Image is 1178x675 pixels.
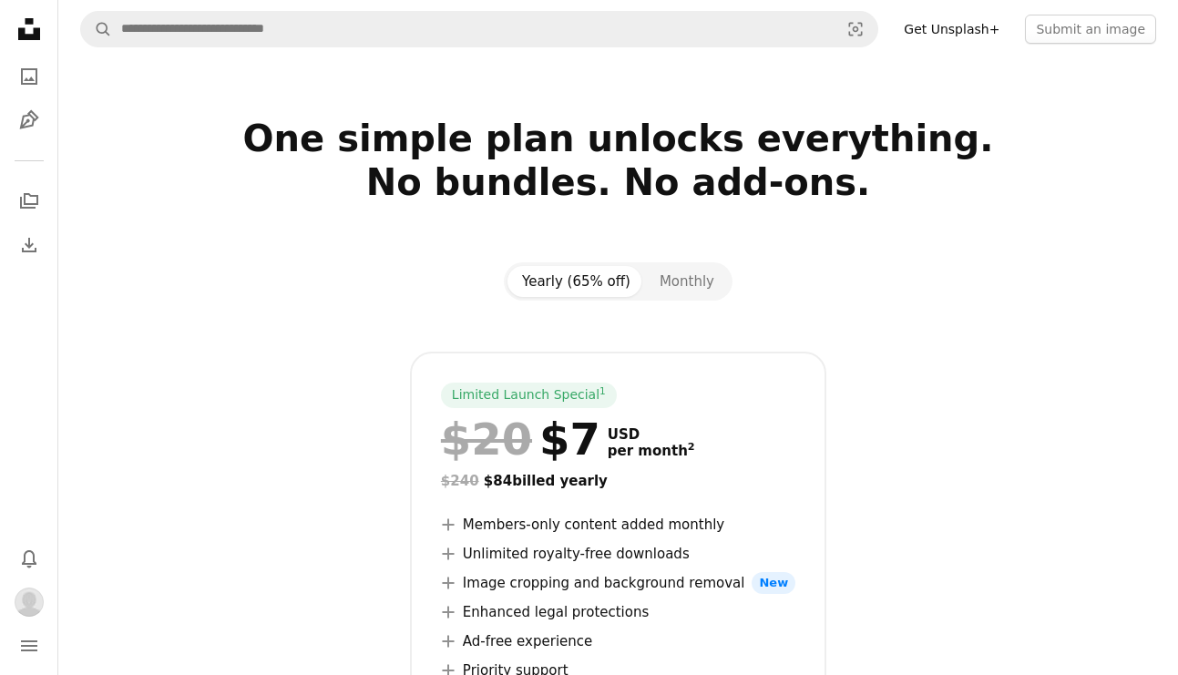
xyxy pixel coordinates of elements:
div: Limited Launch Special [441,383,617,408]
sup: 1 [599,385,606,396]
button: Notifications [11,540,47,577]
a: Illustrations [11,102,47,138]
button: Menu [11,628,47,664]
li: Unlimited royalty-free downloads [441,543,795,565]
button: Monthly [645,266,729,297]
a: 2 [684,443,699,459]
div: $7 [441,415,600,463]
h2: One simple plan unlocks everything. No bundles. No add-ons. [80,117,1156,248]
span: New [752,572,795,594]
a: Get Unsplash+ [893,15,1010,44]
form: Find visuals sitewide [80,11,878,47]
a: Home — Unsplash [11,11,47,51]
button: Profile [11,584,47,620]
span: $20 [441,415,532,463]
sup: 2 [688,441,695,453]
li: Ad-free experience [441,630,795,652]
img: Avatar of user Paul Daniele [15,588,44,617]
button: Yearly (65% off) [507,266,645,297]
a: Download History [11,227,47,263]
li: Members-only content added monthly [441,514,795,536]
button: Visual search [834,12,877,46]
span: USD [608,426,695,443]
li: Image cropping and background removal [441,572,795,594]
a: Collections [11,183,47,220]
li: Enhanced legal protections [441,601,795,623]
a: 1 [596,386,609,404]
span: $240 [441,473,479,489]
span: per month [608,443,695,459]
a: Photos [11,58,47,95]
button: Submit an image [1025,15,1156,44]
button: Search Unsplash [81,12,112,46]
div: $84 billed yearly [441,470,795,492]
